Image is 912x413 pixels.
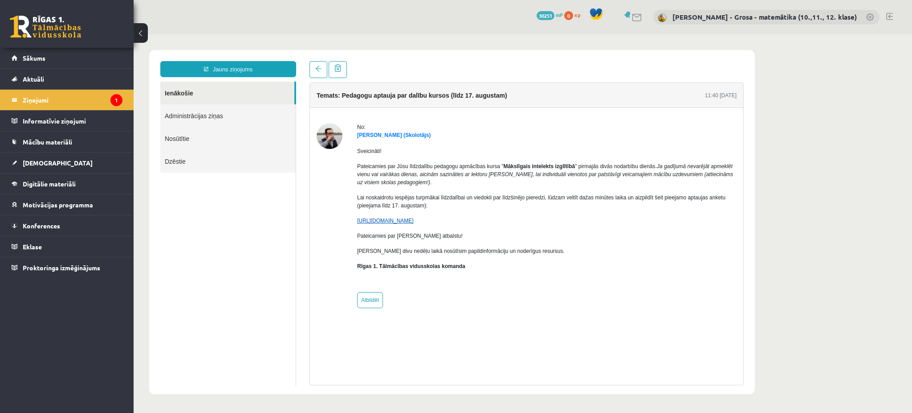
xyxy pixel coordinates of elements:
[23,90,122,110] legend: Ziņojumi
[224,159,603,175] p: Lai noskaidrotu iespējas turpmākai līdzdalībai un viedokli par līdzšinējo pieredzi, lūdzam veltīt...
[23,180,76,188] span: Digitālie materiāli
[370,129,441,135] strong: Mākslīgais intelekts izglītībā
[27,70,162,93] a: Administrācijas ziņas
[23,111,122,131] legend: Informatīvie ziņojumi
[27,116,162,138] a: Dzēstie
[27,27,163,43] a: Jauns ziņojums
[224,213,603,221] p: [PERSON_NAME] divu nedēļu laikā nosūtīsim papildinformāciju un noderīgus resursus.
[23,243,42,251] span: Eklase
[110,94,122,106] i: 1
[537,11,554,20] span: 30251
[23,159,93,167] span: [DEMOGRAPHIC_DATA]
[12,48,122,68] a: Sākums
[224,229,332,235] b: Rīgas 1. Tālmācības vidusskolas komanda
[224,198,603,206] p: Pateicamies par [PERSON_NAME] atbalstu!
[224,128,603,152] p: Pateicamies par Jūsu līdzdalību pedagogu apmācības kursa " " pirmajās divās nodarbību dienās. .
[12,257,122,278] a: Proktoringa izmēģinājums
[12,111,122,131] a: Informatīvie ziņojumi
[658,13,667,22] img: Laima Tukāne - Grosa - matemātika (10.,11., 12. klase)
[183,89,209,115] img: Indars Kraģis
[27,93,162,116] a: Nosūtītie
[23,138,72,146] span: Mācību materiāli
[224,113,603,121] p: Sveicināti!
[12,132,122,152] a: Mācību materiāli
[564,11,573,20] span: 0
[224,89,603,97] div: No:
[537,11,563,18] a: 30251 mP
[564,11,585,18] a: 0 xp
[556,11,563,18] span: mP
[224,129,599,151] em: Ja gadījumā nevarējāt apmeklēt vienu vai vairākas dienas, aicinām sazināties ar lektoru [PERSON_N...
[12,153,122,173] a: [DEMOGRAPHIC_DATA]
[23,75,44,83] span: Aktuāli
[12,236,122,257] a: Eklase
[183,58,374,65] h4: Temats: Pedagogu aptauja par dalību kursos (līdz 17. augustam)
[23,222,60,230] span: Konferences
[12,90,122,110] a: Ziņojumi1
[571,57,603,65] div: 11:40 [DATE]
[224,258,249,274] a: Atbildēt
[224,98,297,104] a: [PERSON_NAME] (Skolotājs)
[12,173,122,194] a: Digitālie materiāli
[23,54,45,62] span: Sākums
[12,194,122,215] a: Motivācijas programma
[574,11,580,18] span: xp
[672,12,857,21] a: [PERSON_NAME] - Grosa - matemātika (10.,11., 12. klase)
[23,264,100,272] span: Proktoringa izmēģinājums
[224,183,280,190] a: [URL][DOMAIN_NAME]
[12,69,122,89] a: Aktuāli
[12,215,122,236] a: Konferences
[10,16,81,38] a: Rīgas 1. Tālmācības vidusskola
[27,47,161,70] a: Ienākošie
[23,201,93,209] span: Motivācijas programma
